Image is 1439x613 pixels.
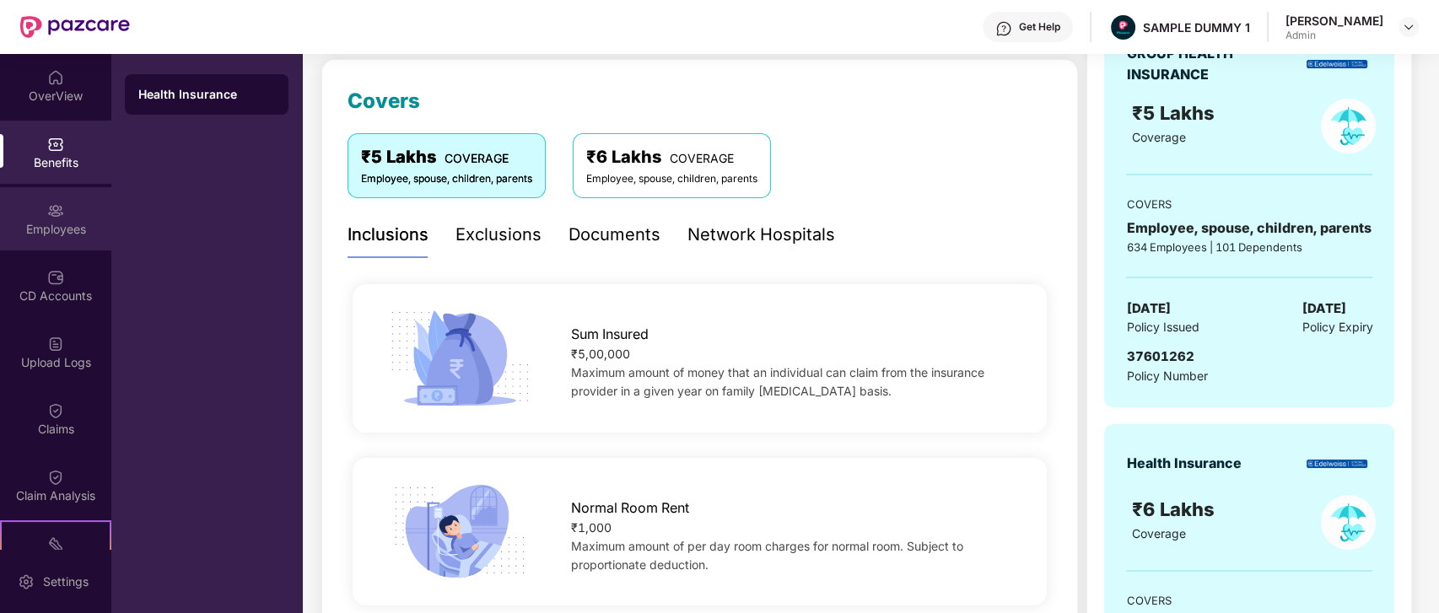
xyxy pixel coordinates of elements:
[445,151,509,165] span: COVERAGE
[47,69,64,86] img: svg+xml;base64,PHN2ZyBpZD0iSG9tZSIgeG1sbnM9Imh0dHA6Ly93d3cudzMub3JnLzIwMDAvc3ZnIiB3aWR0aD0iMjAiIG...
[571,519,1016,537] div: ₹1,000
[586,171,757,187] div: Employee, spouse, children, parents
[38,573,94,590] div: Settings
[47,269,64,286] img: svg+xml;base64,PHN2ZyBpZD0iQ0RfQWNjb3VudHMiIGRhdGEtbmFtZT0iQ0QgQWNjb3VudHMiIHhtbG5zPSJodHRwOi8vd3...
[1285,29,1383,42] div: Admin
[1126,368,1207,383] span: Policy Number
[1126,453,1241,474] div: Health Insurance
[47,469,64,486] img: svg+xml;base64,PHN2ZyBpZD0iQ2xhaW0iIHhtbG5zPSJodHRwOi8vd3d3LnczLm9yZy8yMDAwL3N2ZyIgd2lkdGg9IjIwIi...
[569,222,660,248] div: Documents
[138,86,275,103] div: Health Insurance
[1126,318,1199,336] span: Policy Issued
[1321,99,1376,153] img: policyIcon
[1302,318,1372,336] span: Policy Expiry
[47,535,64,552] img: svg+xml;base64,PHN2ZyB4bWxucz0iaHR0cDovL3d3dy53My5vcmcvMjAwMC9zdmciIHdpZHRoPSIyMSIgaGVpZ2h0PSIyMC...
[1126,43,1274,85] div: GROUP HEALTH INSURANCE
[1126,298,1170,319] span: [DATE]
[47,336,64,352] img: svg+xml;base64,PHN2ZyBpZD0iVXBsb2FkX0xvZ3MiIGRhdGEtbmFtZT0iVXBsb2FkIExvZ3MiIHhtbG5zPSJodHRwOi8vd3...
[1126,348,1194,364] span: 37601262
[384,305,536,411] img: icon
[1132,498,1220,520] span: ₹6 Lakhs
[1126,239,1372,255] div: 634 Employees | 101 Dependents
[571,497,689,519] span: Normal Room Rent
[455,222,542,248] div: Exclusions
[1132,526,1186,540] span: Coverage
[1321,495,1376,550] img: policyIcon
[687,222,835,248] div: Network Hospitals
[571,539,963,572] span: Maximum amount of per day room charges for normal room. Subject to proportionate deduction.
[348,222,428,248] div: Inclusions
[1132,130,1186,144] span: Coverage
[361,171,532,187] div: Employee, spouse, children, parents
[361,144,532,170] div: ₹5 Lakhs
[348,89,420,113] span: Covers
[1126,592,1372,609] div: COVERS
[47,136,64,153] img: svg+xml;base64,PHN2ZyBpZD0iQmVuZWZpdHMiIHhtbG5zPSJodHRwOi8vd3d3LnczLm9yZy8yMDAwL3N2ZyIgd2lkdGg9Ij...
[1285,13,1383,29] div: [PERSON_NAME]
[670,151,734,165] span: COVERAGE
[995,20,1012,37] img: svg+xml;base64,PHN2ZyBpZD0iSGVscC0zMngzMiIgeG1sbnM9Imh0dHA6Ly93d3cudzMub3JnLzIwMDAvc3ZnIiB3aWR0aD...
[1307,60,1366,69] img: insurerLogo
[1019,20,1060,34] div: Get Help
[571,365,984,398] span: Maximum amount of money that an individual can claim from the insurance provider in a given year ...
[571,324,649,345] span: Sum Insured
[586,144,757,170] div: ₹6 Lakhs
[20,16,130,38] img: New Pazcare Logo
[18,573,35,590] img: svg+xml;base64,PHN2ZyBpZD0iU2V0dGluZy0yMHgyMCIgeG1sbnM9Imh0dHA6Ly93d3cudzMub3JnLzIwMDAvc3ZnIiB3aW...
[47,202,64,219] img: svg+xml;base64,PHN2ZyBpZD0iRW1wbG95ZWVzIiB4bWxucz0iaHR0cDovL3d3dy53My5vcmcvMjAwMC9zdmciIHdpZHRoPS...
[1111,15,1135,40] img: Pazcare_Alternative_logo-01-01.png
[47,402,64,419] img: svg+xml;base64,PHN2ZyBpZD0iQ2xhaW0iIHhtbG5zPSJodHRwOi8vd3d3LnczLm9yZy8yMDAwL3N2ZyIgd2lkdGg9IjIwIi...
[1402,20,1415,34] img: svg+xml;base64,PHN2ZyBpZD0iRHJvcGRvd24tMzJ4MzIiIHhtbG5zPSJodHRwOi8vd3d3LnczLm9yZy8yMDAwL3N2ZyIgd2...
[1302,298,1345,319] span: [DATE]
[1132,102,1220,124] span: ₹5 Lakhs
[1126,196,1372,212] div: COVERS
[571,345,1016,363] div: ₹5,00,000
[1126,218,1372,239] div: Employee, spouse, children, parents
[384,479,536,585] img: icon
[1143,19,1250,35] div: SAMPLE DUMMY 1
[1307,460,1366,469] img: insurerLogo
